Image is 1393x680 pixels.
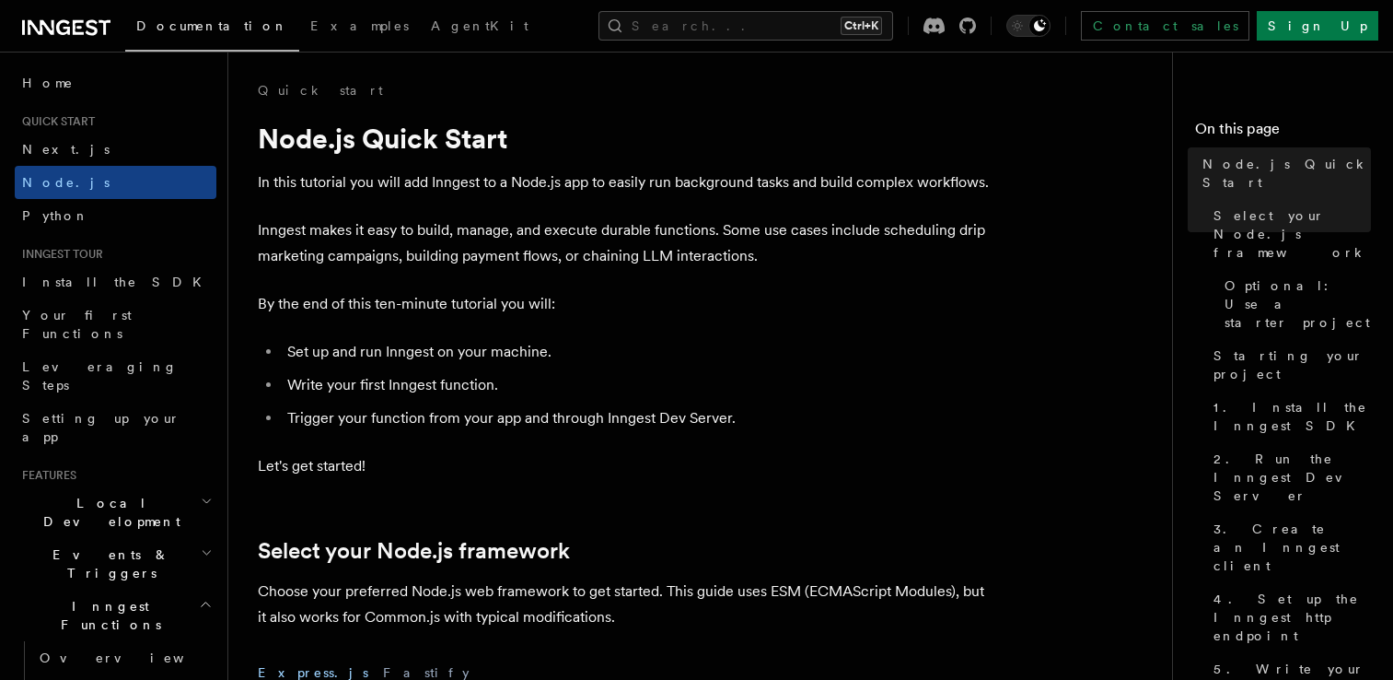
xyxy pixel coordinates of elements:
[258,291,994,317] p: By the end of this ten-minute tutorial you will:
[32,641,216,674] a: Overview
[598,11,893,41] button: Search...Ctrl+K
[1213,346,1371,383] span: Starting your project
[15,299,216,350] a: Your first Functions
[15,597,199,634] span: Inngest Functions
[282,339,994,365] li: Set up and run Inngest on your machine.
[1202,155,1371,192] span: Node.js Quick Start
[125,6,299,52] a: Documentation
[431,18,528,33] span: AgentKit
[1206,339,1371,391] a: Starting your project
[22,208,89,223] span: Python
[15,487,216,538] button: Local Development
[1213,398,1371,435] span: 1. Install the Inngest SDK
[258,81,383,100] a: Quick start
[22,142,110,157] span: Next.js
[15,265,216,299] a: Install the SDK
[15,66,216,100] a: Home
[15,494,201,531] span: Local Development
[15,590,216,641] button: Inngest Functions
[310,18,409,33] span: Examples
[841,17,882,35] kbd: Ctrl+K
[15,247,103,262] span: Inngest tour
[1081,11,1249,41] a: Contact sales
[15,133,216,166] a: Next.js
[15,114,95,129] span: Quick start
[258,538,570,564] a: Select your Node.js framework
[22,175,110,190] span: Node.js
[22,308,132,341] span: Your first Functions
[22,411,180,444] span: Setting up your app
[22,74,74,92] span: Home
[1225,276,1371,332] span: Optional: Use a starter project
[282,405,994,431] li: Trigger your function from your app and through Inngest Dev Server.
[1206,391,1371,442] a: 1. Install the Inngest SDK
[15,402,216,453] a: Setting up your app
[1213,450,1371,505] span: 2. Run the Inngest Dev Server
[136,18,288,33] span: Documentation
[15,468,76,483] span: Features
[1195,118,1371,147] h4: On this page
[15,199,216,232] a: Python
[1213,520,1371,575] span: 3. Create an Inngest client
[40,651,229,665] span: Overview
[1217,269,1371,339] a: Optional: Use a starter project
[258,453,994,479] p: Let's get started!
[282,372,994,398] li: Write your first Inngest function.
[15,166,216,199] a: Node.js
[1213,590,1371,645] span: 4. Set up the Inngest http endpoint
[258,170,994,195] p: In this tutorial you will add Inngest to a Node.js app to easily run background tasks and build c...
[420,6,540,50] a: AgentKit
[258,579,994,630] p: Choose your preferred Node.js web framework to get started. This guide uses ESM (ECMAScript Modul...
[258,122,994,155] h1: Node.js Quick Start
[1206,442,1371,512] a: 2. Run the Inngest Dev Server
[1195,147,1371,199] a: Node.js Quick Start
[1257,11,1378,41] a: Sign Up
[15,350,216,402] a: Leveraging Steps
[22,359,178,393] span: Leveraging Steps
[1206,512,1371,582] a: 3. Create an Inngest client
[299,6,420,50] a: Examples
[258,217,994,269] p: Inngest makes it easy to build, manage, and execute durable functions. Some use cases include sch...
[1206,199,1371,269] a: Select your Node.js framework
[1006,15,1051,37] button: Toggle dark mode
[15,538,216,590] button: Events & Triggers
[1206,582,1371,652] a: 4. Set up the Inngest http endpoint
[22,275,213,289] span: Install the SDK
[15,545,201,582] span: Events & Triggers
[1213,206,1371,262] span: Select your Node.js framework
